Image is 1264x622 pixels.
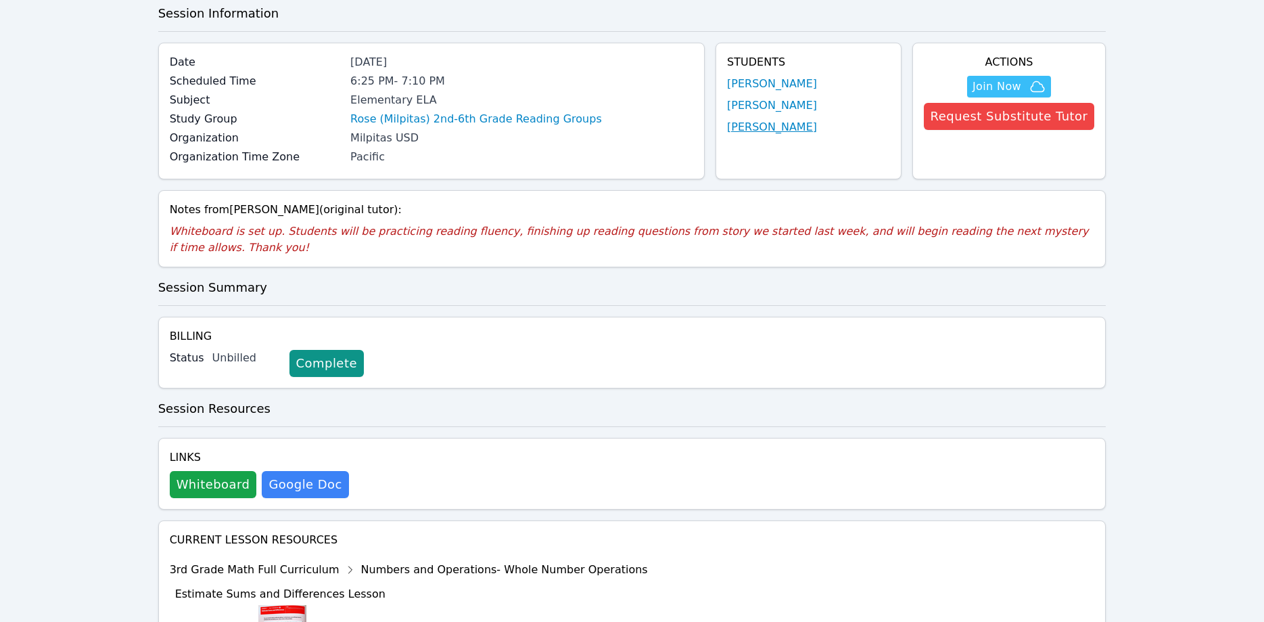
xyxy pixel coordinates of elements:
[170,111,342,127] label: Study Group
[262,471,348,498] a: Google Doc
[727,76,817,92] a: [PERSON_NAME]
[170,54,342,70] label: Date
[350,111,602,127] a: Rose (Milpitas) 2nd-6th Grade Reading Groups
[170,559,648,581] div: 3rd Grade Math Full Curriculum Numbers and Operations- Whole Number Operations
[727,119,817,135] a: [PERSON_NAME]
[170,471,257,498] button: Whiteboard
[350,130,693,146] div: Milpitas USD
[212,350,279,366] div: Unbilled
[170,92,342,108] label: Subject
[924,54,1095,70] h4: Actions
[158,278,1106,297] h3: Session Summary
[158,4,1106,23] h3: Session Information
[289,350,364,377] a: Complete
[170,328,1095,345] h4: Billing
[170,223,1095,256] p: Whiteboard is set up. Students will be practicing reading fluency, finishing up reading questions...
[170,73,342,89] label: Scheduled Time
[170,449,349,466] h4: Links
[170,130,342,146] label: Organization
[350,54,693,70] div: [DATE]
[350,92,693,108] div: Elementary ELA
[170,350,204,366] label: Status
[973,79,1021,95] span: Join Now
[727,97,817,114] a: [PERSON_NAME]
[170,202,1095,218] div: Notes from [PERSON_NAME] (original tutor):
[727,54,890,70] h4: Students
[350,73,693,89] div: 6:25 PM - 7:10 PM
[170,532,1095,548] h4: Current Lesson Resources
[158,399,1106,418] h3: Session Resources
[175,587,385,600] span: Estimate Sums and Differences Lesson
[924,103,1095,130] button: Request Substitute Tutor
[350,149,693,165] div: Pacific
[967,76,1051,97] button: Join Now
[170,149,342,165] label: Organization Time Zone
